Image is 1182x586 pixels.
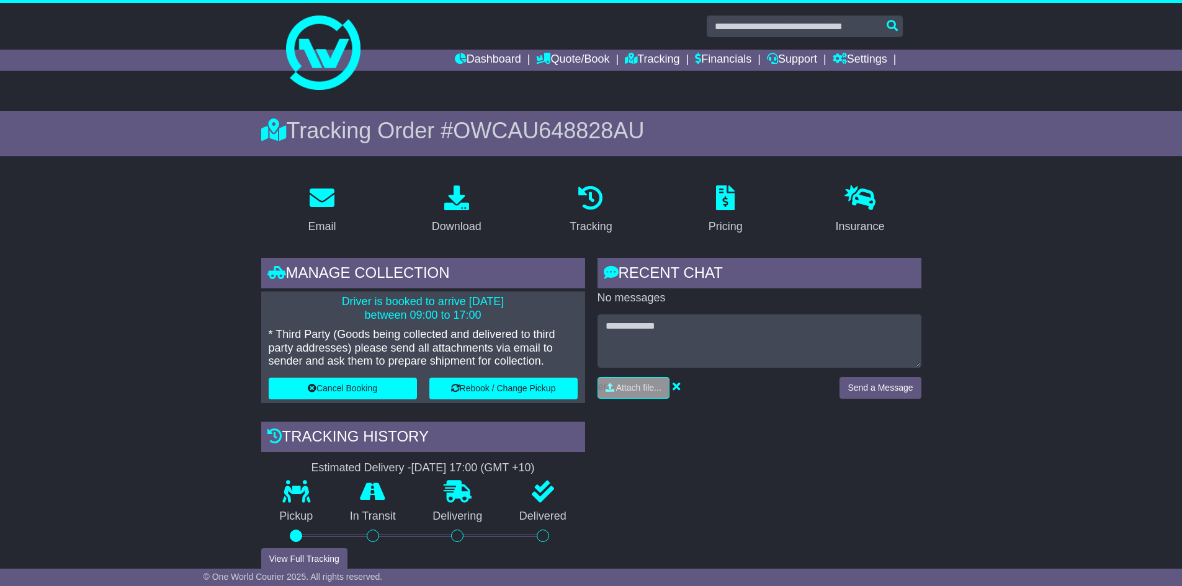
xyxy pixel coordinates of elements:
p: Delivered [501,510,585,523]
a: Quote/Book [536,50,609,71]
a: Pricing [701,181,751,239]
div: Tracking Order # [261,117,921,144]
span: © One World Courier 2025. All rights reserved. [204,572,383,582]
div: Email [308,218,336,235]
p: Delivering [414,510,501,523]
div: Estimated Delivery - [261,461,585,475]
p: No messages [598,291,921,305]
a: Tracking [625,50,679,71]
div: RECENT CHAT [598,258,921,291]
a: Email [300,181,344,239]
p: Driver is booked to arrive [DATE] between 09:00 to 17:00 [269,295,578,322]
a: Financials [695,50,751,71]
a: Support [767,50,817,71]
div: Tracking history [261,422,585,455]
a: Insurance [828,181,893,239]
a: Download [424,181,490,239]
a: Tracking [562,181,620,239]
p: Pickup [261,510,332,523]
div: Tracking [570,218,612,235]
span: OWCAU648828AU [453,118,644,143]
div: Download [432,218,481,235]
div: Insurance [836,218,885,235]
p: * Third Party (Goods being collected and delivered to third party addresses) please send all atta... [269,328,578,368]
div: Pricing [709,218,743,235]
button: View Full Tracking [261,548,347,570]
button: Send a Message [839,377,921,399]
button: Rebook / Change Pickup [429,378,578,399]
a: Settings [833,50,887,71]
div: [DATE] 17:00 (GMT +10) [411,461,535,475]
a: Dashboard [455,50,521,71]
button: Cancel Booking [269,378,417,399]
p: In Transit [331,510,414,523]
div: Manage collection [261,258,585,291]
